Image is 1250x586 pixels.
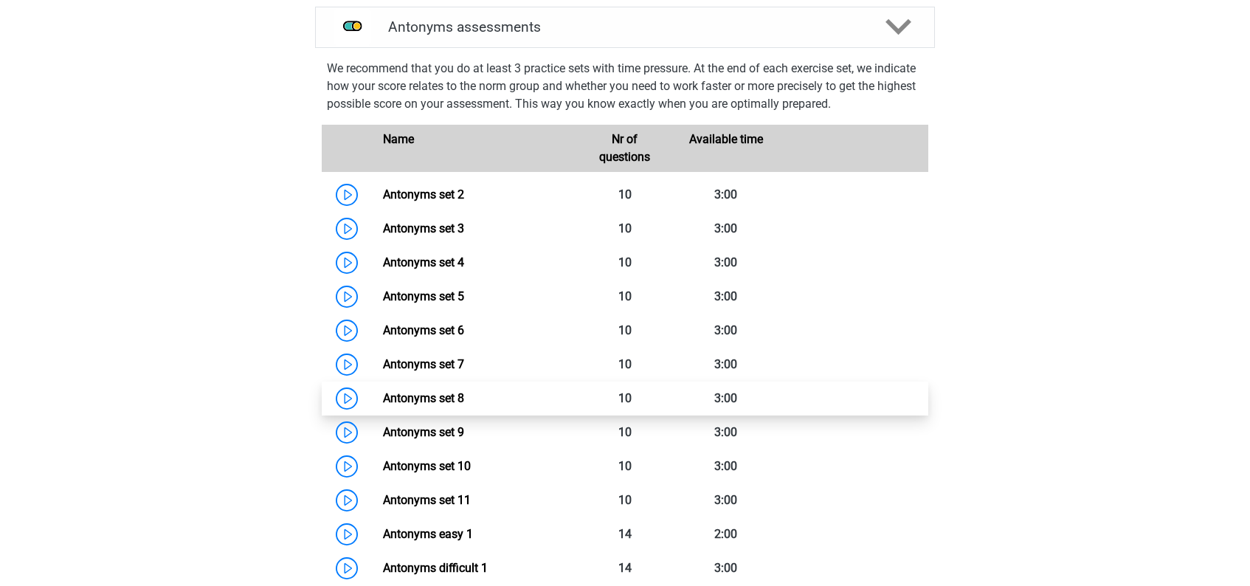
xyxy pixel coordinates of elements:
[309,7,941,48] a: assessments Antonyms assessments
[383,493,471,507] a: Antonyms set 11
[383,459,471,473] a: Antonyms set 10
[383,221,464,235] a: Antonyms set 3
[383,323,464,337] a: Antonyms set 6
[383,561,488,575] a: Antonyms difficult 1
[383,255,464,269] a: Antonyms set 4
[574,131,675,166] div: Nr of questions
[334,8,371,46] img: antonyms assessments
[327,60,923,113] p: We recommend that you do at least 3 practice sets with time pressure. At the end of each exercise...
[383,357,464,371] a: Antonyms set 7
[383,187,464,201] a: Antonyms set 2
[383,289,464,303] a: Antonyms set 5
[388,18,862,35] h4: Antonyms assessments
[675,131,776,166] div: Available time
[383,391,464,405] a: Antonyms set 8
[383,527,473,541] a: Antonyms easy 1
[372,131,574,166] div: Name
[383,425,464,439] a: Antonyms set 9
